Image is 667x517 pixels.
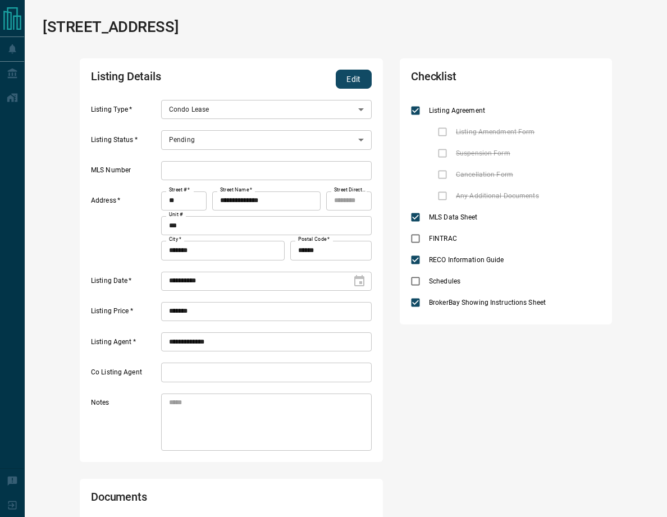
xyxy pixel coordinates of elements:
label: Street Direction [334,186,366,194]
span: MLS Data Sheet [426,212,481,222]
label: Listing Price [91,306,158,321]
label: Street # [169,186,190,194]
label: Notes [91,398,158,451]
span: BrokerBay Showing Instructions Sheet [426,298,549,308]
label: Listing Agent [91,337,158,352]
label: City [169,236,181,243]
label: Unit # [169,211,183,218]
h2: Checklist [411,70,525,89]
label: Co Listing Agent [91,368,158,382]
button: Edit [336,70,372,89]
span: Listing Agreement [426,106,488,116]
label: Listing Status [91,135,158,150]
h2: Listing Details [91,70,259,89]
span: RECO Information Guide [426,255,506,265]
h1: [STREET_ADDRESS] [43,18,179,36]
div: Condo Lease [161,100,372,119]
label: Listing Type [91,105,158,120]
label: Street Name [220,186,252,194]
div: Pending [161,130,372,149]
span: Any Additional Documents [453,191,542,201]
h2: Documents [91,490,259,509]
span: Suspension Form [453,148,513,158]
span: Schedules [426,276,463,286]
label: MLS Number [91,166,158,180]
span: FINTRAC [426,234,460,244]
label: Listing Date [91,276,158,291]
label: Address [91,196,158,260]
label: Postal Code [298,236,330,243]
span: Cancellation Form [453,170,516,180]
span: Listing Amendment Form [453,127,537,137]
